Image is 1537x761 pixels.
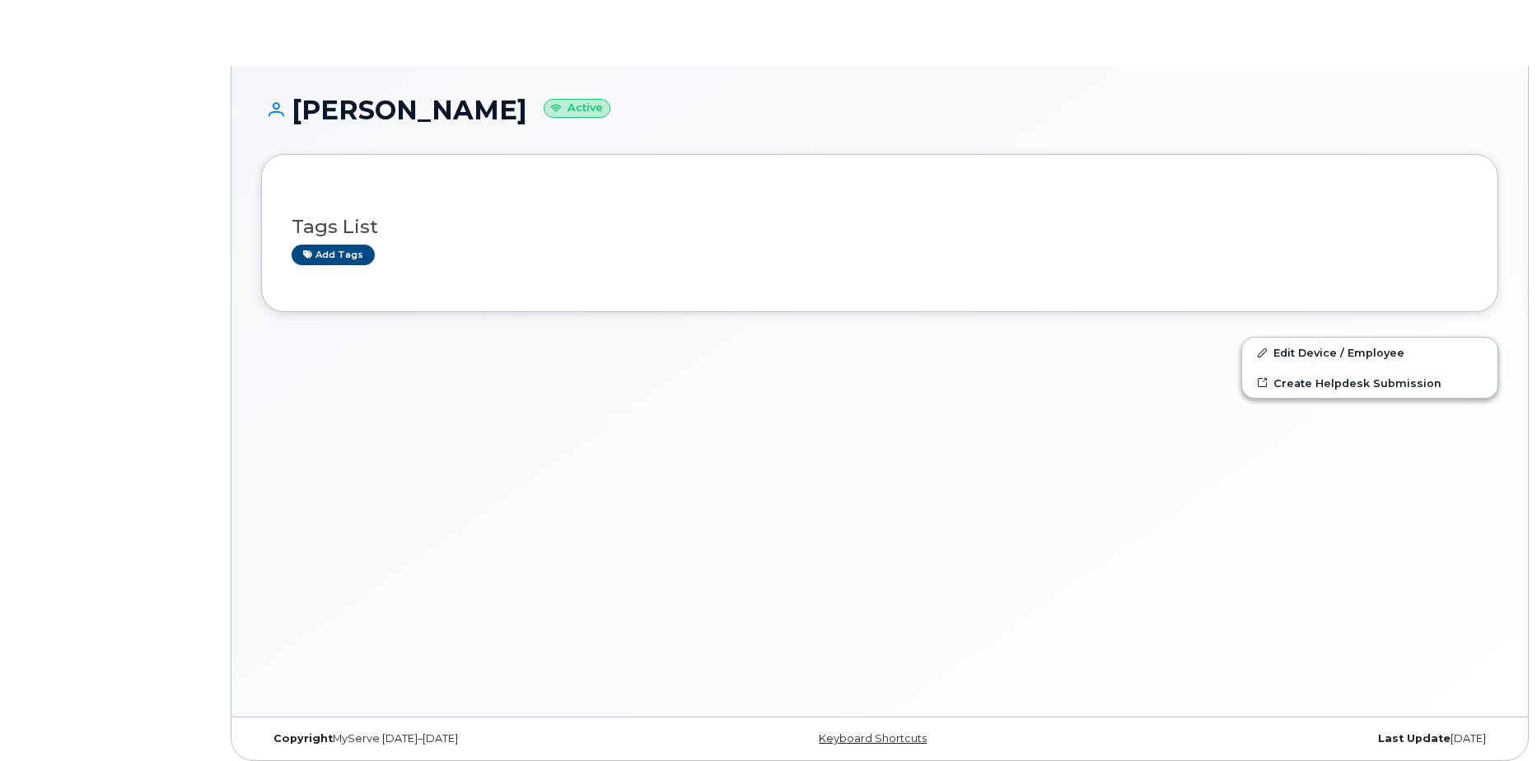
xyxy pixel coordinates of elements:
small: Active [544,99,610,118]
h3: Tags List [292,217,1468,237]
a: Create Helpdesk Submission [1242,368,1497,398]
a: Add tags [292,245,375,265]
strong: Last Update [1378,732,1451,745]
div: [DATE] [1086,732,1498,745]
h1: [PERSON_NAME] [261,96,1498,124]
div: MyServe [DATE]–[DATE] [261,732,674,745]
a: Keyboard Shortcuts [819,732,927,745]
a: Edit Device / Employee [1242,338,1497,367]
strong: Copyright [273,732,333,745]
